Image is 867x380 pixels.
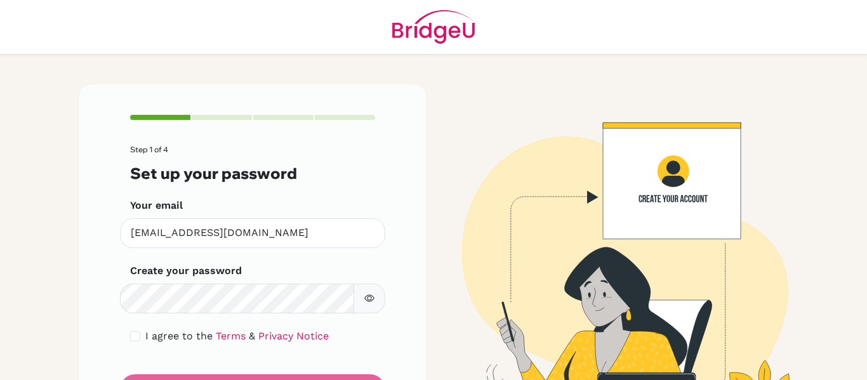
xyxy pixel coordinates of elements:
[120,218,385,248] input: Insert your email*
[130,198,183,213] label: Your email
[130,145,168,154] span: Step 1 of 4
[145,330,213,342] span: I agree to the
[130,164,375,183] h3: Set up your password
[258,330,329,342] a: Privacy Notice
[249,330,255,342] span: &
[216,330,246,342] a: Terms
[130,263,242,278] label: Create your password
